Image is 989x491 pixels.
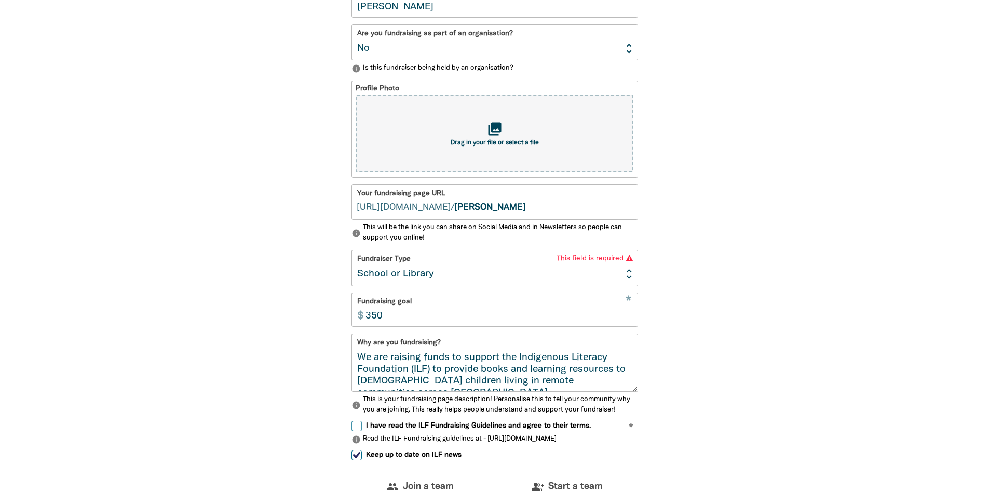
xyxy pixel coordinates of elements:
[351,401,361,410] i: info
[351,64,361,73] i: info
[352,293,364,326] span: $
[366,421,591,431] span: I have read the ILF Fundraising Guidelines and agree to their terms.
[351,421,362,431] input: I have read the ILF Fundraising Guidelines and agree to their terms.
[351,435,361,444] i: info
[487,121,503,137] i: collections
[351,395,638,415] p: This is your fundraising page description! Personalise this to tell your community why you are jo...
[352,185,454,219] span: /
[352,185,638,219] div: fundraising.ilf.org.au/natasha-nimmo
[360,294,638,326] input: eg. 350
[351,434,638,445] p: Read the ILF Fundraising guidelines at - [URL][DOMAIN_NAME]
[357,202,451,214] span: [DOMAIN_NAME][URL]
[451,140,539,146] span: Drag in your file or select a file
[351,223,638,243] p: This will be the link you can share on Social Media and in Newsletters so people can support you ...
[352,352,638,391] textarea: We are raising funds to support the Indigenous Literacy Foundation (ILF) to provide books and lea...
[351,229,361,238] i: info
[351,63,638,74] p: Is this fundraiser being held by an organisation?
[351,450,362,460] input: Keep up to date on ILF news
[629,423,633,432] i: Required
[366,450,462,460] span: Keep up to date on ILF news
